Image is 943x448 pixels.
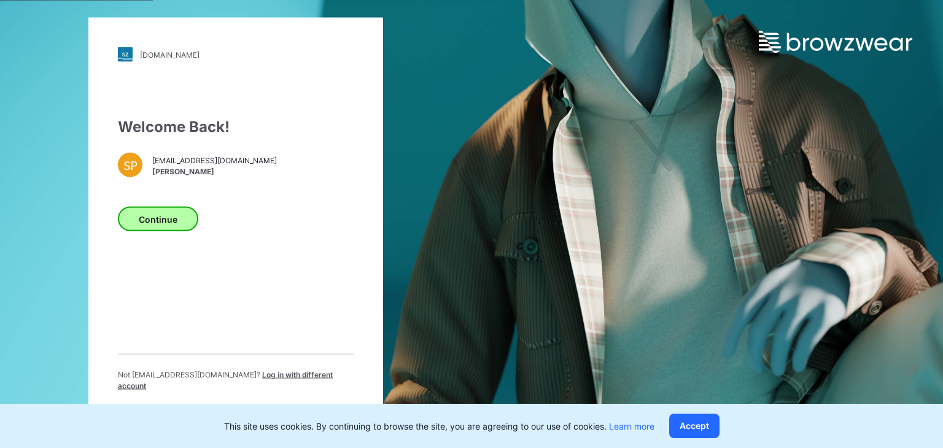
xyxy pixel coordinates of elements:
[152,155,277,166] span: [EMAIL_ADDRESS][DOMAIN_NAME]
[759,31,912,53] img: browzwear-logo.e42bd6dac1945053ebaf764b6aa21510.svg
[152,166,277,177] span: [PERSON_NAME]
[118,47,354,62] a: [DOMAIN_NAME]
[140,50,200,59] div: [DOMAIN_NAME]
[118,153,142,177] div: SP
[118,207,198,231] button: Continue
[118,47,133,62] img: stylezone-logo.562084cfcfab977791bfbf7441f1a819.svg
[224,420,654,433] p: This site uses cookies. By continuing to browse the site, you are agreeing to our use of cookies.
[669,414,720,438] button: Accept
[609,421,654,431] a: Learn more
[118,116,354,138] div: Welcome Back!
[118,369,354,392] p: Not [EMAIL_ADDRESS][DOMAIN_NAME] ?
